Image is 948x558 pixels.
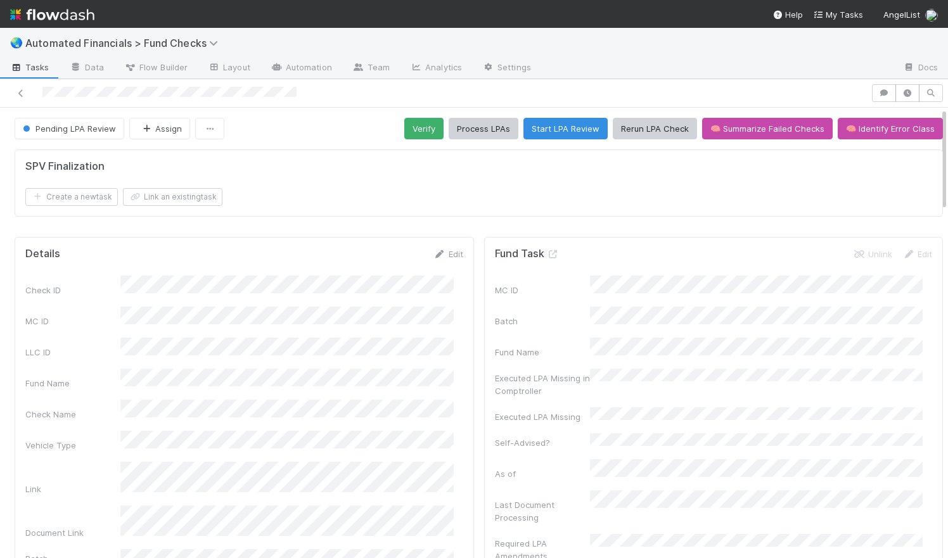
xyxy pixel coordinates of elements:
div: Executed LPA Missing [495,410,590,423]
a: Edit [902,249,932,259]
button: Verify [404,118,444,139]
div: Vehicle Type [25,439,120,452]
span: My Tasks [813,10,863,20]
span: Tasks [10,61,49,73]
button: 🧠 Summarize Failed Checks [702,118,833,139]
a: Team [342,58,400,79]
button: Link an existingtask [123,188,222,206]
div: Help [772,8,803,21]
button: Rerun LPA Check [613,118,697,139]
button: 🧠 Identify Error Class [838,118,943,139]
h5: Fund Task [495,248,560,260]
div: As of [495,467,590,480]
div: Document Link [25,526,120,539]
div: Check ID [25,284,120,296]
button: Pending LPA Review [15,118,124,139]
a: Edit [433,249,463,259]
img: logo-inverted-e16ddd16eac7371096b0.svg [10,4,94,25]
a: Layout [198,58,260,79]
button: Assign [129,118,190,139]
a: Flow Builder [114,58,198,79]
a: Settings [472,58,541,79]
a: Data [60,58,114,79]
div: Link [25,483,120,495]
div: Batch [495,315,590,327]
span: Pending LPA Review [20,124,116,134]
a: Automation [260,58,342,79]
a: Analytics [400,58,472,79]
span: AngelList [883,10,920,20]
a: My Tasks [813,8,863,21]
span: Flow Builder [124,61,188,73]
div: Executed LPA Missing in Comptroller [495,372,590,397]
span: 🌏 [10,37,23,48]
div: MC ID [495,284,590,296]
div: Fund Name [495,346,590,358]
button: Process LPAs [449,118,518,139]
h5: Details [25,248,60,260]
div: Self-Advised? [495,436,590,449]
div: LLC ID [25,346,120,358]
span: Automated Financials > Fund Checks [25,37,224,49]
div: Fund Name [25,377,120,390]
div: Check Name [25,408,120,421]
button: Start LPA Review [523,118,608,139]
h5: SPV Finalization [25,160,105,173]
div: MC ID [25,315,120,327]
button: Create a newtask [25,188,118,206]
a: Unlink [853,249,892,259]
a: Docs [893,58,948,79]
img: avatar_1d14498f-6309-4f08-8780-588779e5ce37.png [925,9,938,22]
div: Last Document Processing [495,498,590,524]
